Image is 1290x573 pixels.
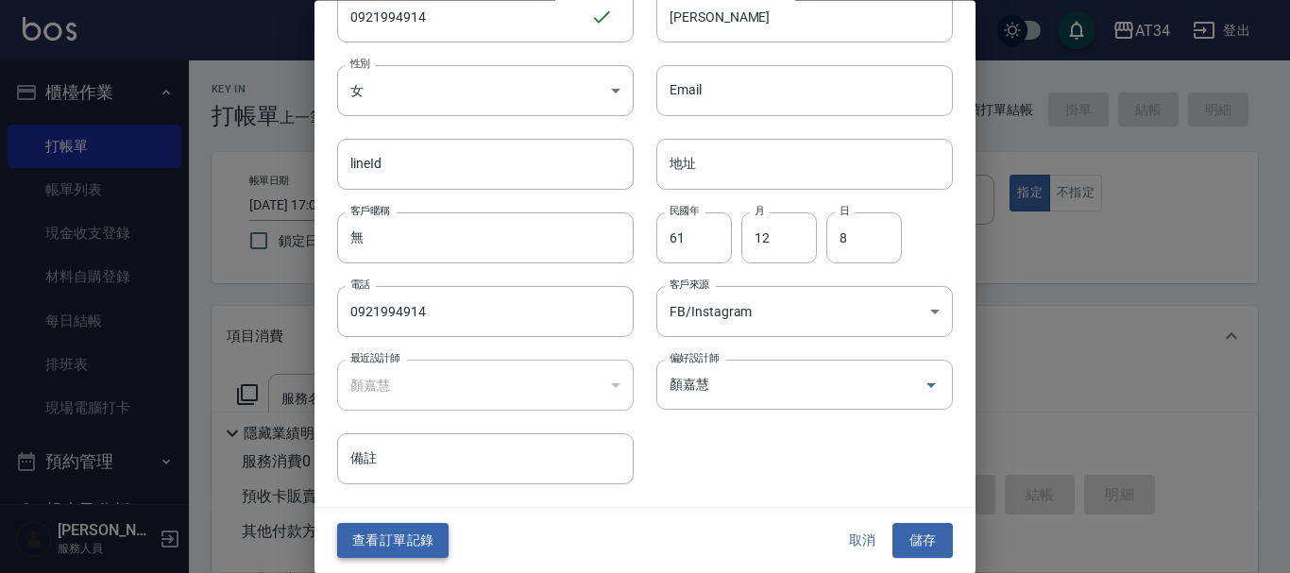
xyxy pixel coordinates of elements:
[656,287,953,338] div: FB/Instagram
[350,204,390,218] label: 客戶暱稱
[670,352,719,366] label: 偏好設計師
[670,278,709,293] label: 客戶來源
[337,65,634,116] div: 女
[350,352,399,366] label: 最近設計師
[916,370,946,400] button: Open
[670,204,699,218] label: 民國年
[350,278,370,293] label: 電話
[337,524,449,559] button: 查看訂單記錄
[892,524,953,559] button: 儲存
[755,204,764,218] label: 月
[337,361,634,412] div: 顏嘉慧
[350,57,370,71] label: 性別
[832,524,892,559] button: 取消
[840,204,849,218] label: 日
